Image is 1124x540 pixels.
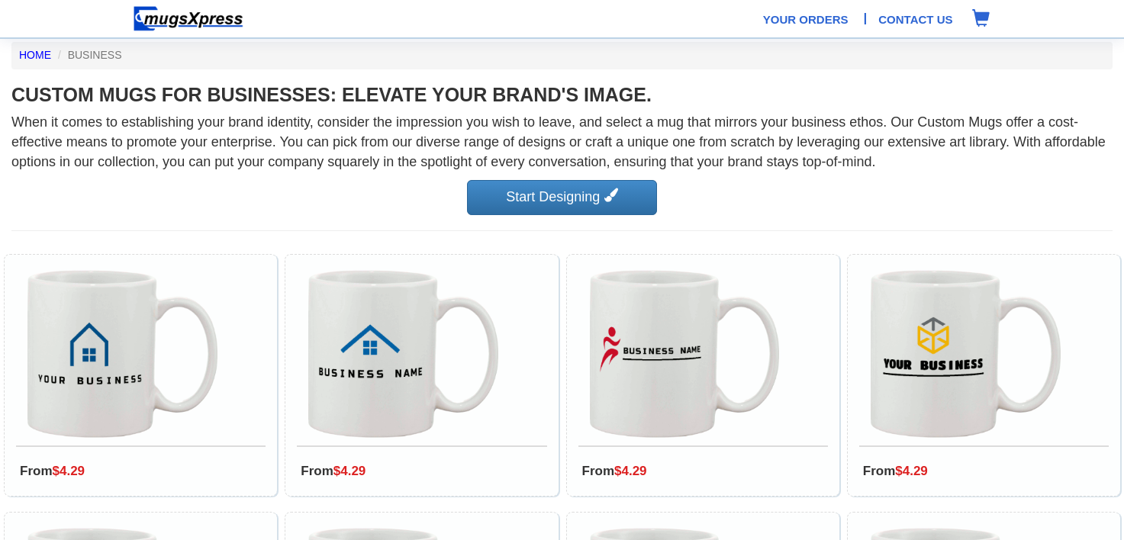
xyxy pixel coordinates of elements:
[308,270,498,438] img: Roof Logo Design for Business
[20,462,85,481] span: From
[11,113,1113,172] p: When it comes to establishing your brand identity, consider the impression you wish to leave, and...
[54,48,122,63] li: BUSINESS
[871,270,1061,438] img: Cube Logo For Business
[27,270,217,438] img: Custom Mug With Home Logo for Business
[333,464,366,478] span: $4.29
[19,49,51,61] a: HOME
[133,5,244,32] img: mugsexpress logo
[878,11,952,27] a: Contact Us
[895,464,928,478] span: $4.29
[863,462,928,481] span: From
[127,11,250,24] a: Home
[53,464,85,478] span: $4.29
[864,9,868,27] span: |
[467,180,656,215] a: Start Designing
[614,464,647,478] span: $4.29
[301,462,366,481] span: From
[590,270,780,438] img: Custom Mug With Athlete Log For Business
[582,462,647,481] span: From
[11,42,1113,69] nav: breadcrumb
[11,85,1113,106] h1: CUSTOM MUGS FOR BUSINESSES: Elevate Your Brand's Image.
[763,11,849,27] a: Your Orders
